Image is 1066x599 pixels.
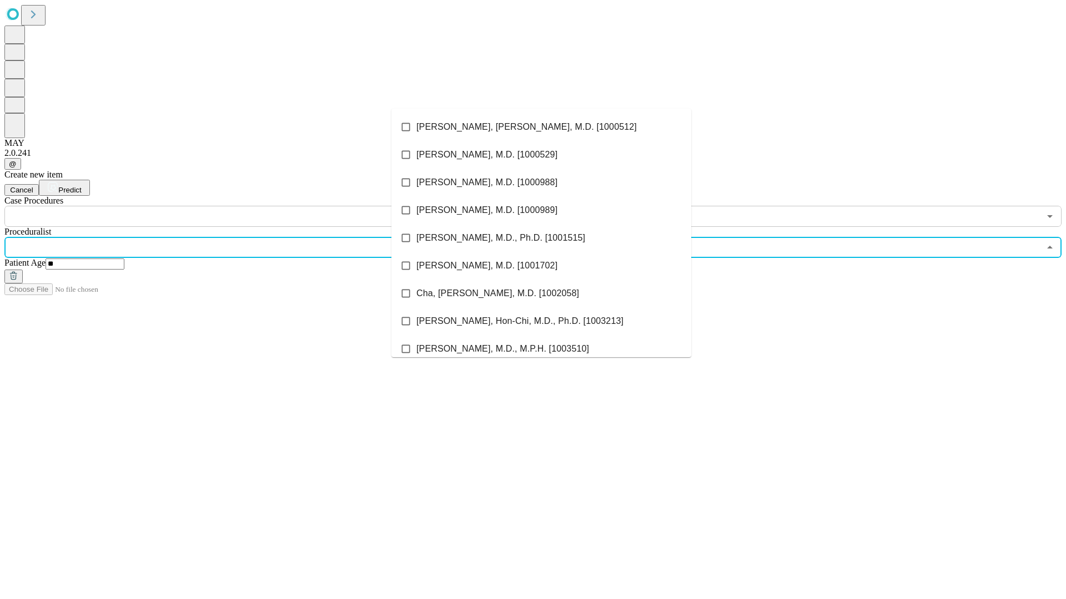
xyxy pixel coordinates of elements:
[416,148,557,161] span: [PERSON_NAME], M.D. [1000529]
[10,186,33,194] span: Cancel
[1042,209,1058,224] button: Open
[416,176,557,189] span: [PERSON_NAME], M.D. [1000988]
[4,170,63,179] span: Create new item
[4,258,46,267] span: Patient Age
[416,204,557,217] span: [PERSON_NAME], M.D. [1000989]
[416,231,585,245] span: [PERSON_NAME], M.D., Ph.D. [1001515]
[416,287,579,300] span: Cha, [PERSON_NAME], M.D. [1002058]
[416,120,637,134] span: [PERSON_NAME], [PERSON_NAME], M.D. [1000512]
[1042,240,1058,255] button: Close
[4,158,21,170] button: @
[416,259,557,272] span: [PERSON_NAME], M.D. [1001702]
[58,186,81,194] span: Predict
[416,314,623,328] span: [PERSON_NAME], Hon-Chi, M.D., Ph.D. [1003213]
[4,148,1062,158] div: 2.0.241
[4,227,51,236] span: Proceduralist
[416,342,589,356] span: [PERSON_NAME], M.D., M.P.H. [1003510]
[4,184,39,196] button: Cancel
[9,160,17,168] span: @
[4,138,1062,148] div: MAY
[39,180,90,196] button: Predict
[4,196,63,205] span: Scheduled Procedure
